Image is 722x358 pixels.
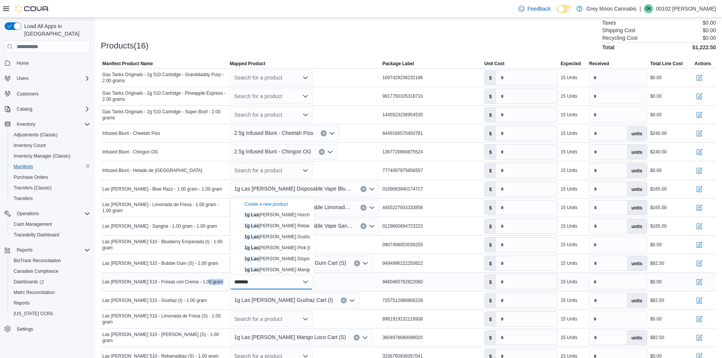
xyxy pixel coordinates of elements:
span: Reports [14,245,90,255]
span: Gas Tanks Originals - 2g 510 Cartridge - Granddaddy Purp - 2.00 grams [102,72,227,84]
span: Las [PERSON_NAME] 510 - Gushaz (I) - 1.00 gram [102,297,207,303]
button: 1g Las Frescas Mango Loco Cart (S) [231,264,314,275]
span: Dashboards [11,277,90,286]
button: Purchase Orders [8,172,93,183]
label: $ [485,238,496,252]
span: Las [PERSON_NAME] - Limonada de Fresa - 1.00 gram - 1.00 gram [102,202,227,214]
button: Create a new product [244,201,288,207]
button: Manifests [8,161,93,172]
span: 2.5g Infused Blunt - Cheetah Piss [234,128,313,138]
span: Inventory Manager (Classic) [14,153,70,159]
span: Transfers [11,194,90,203]
span: [PERSON_NAME] Disposable Vape Horchata (I) [244,256,357,261]
button: Reports [8,298,93,308]
label: $ [485,70,496,85]
span: 0169083940174717 [382,186,423,192]
span: 7257512988806228 [382,297,423,303]
button: Users [2,73,93,84]
span: Inventory Count [11,141,90,150]
label: units [627,293,647,308]
button: Open list of options [302,167,309,174]
div: 15 Units [561,167,577,174]
div: 15 Units [561,205,577,211]
span: Load All Apps in [GEOGRAPHIC_DATA] [21,22,90,38]
button: Operations [2,208,93,219]
h6: Recycling Cost [602,35,637,41]
p: $0.00 [703,35,716,41]
button: Customers [2,88,93,99]
span: 1367720668875524 [382,149,423,155]
button: Inventory Count [8,140,93,151]
button: Open list of options [329,130,335,136]
button: Open list of options [369,186,375,192]
a: Adjustments (Classic) [11,130,61,139]
span: [PERSON_NAME] Pink [PERSON_NAME] Cart (I) [244,245,360,250]
mark: 1g Las [244,234,259,239]
span: Traceabilty Dashboard [14,232,59,238]
button: Catalog [14,105,35,114]
span: Received [589,61,609,67]
button: Open list of options [302,75,309,81]
span: Package Label [382,61,414,67]
div: 15 Units [561,75,577,81]
div: $0.00 [650,75,662,81]
div: 15 Units [561,223,577,229]
span: Las [PERSON_NAME] - Blue Razz - 1.00 gram - 1.00 gram [102,186,222,192]
span: Operations [14,209,90,218]
div: $0.00 [650,167,662,174]
span: [PERSON_NAME] Gushaz Cart (I) [244,234,329,239]
button: Open list of options [302,316,309,322]
button: Clear input [354,260,360,266]
span: [PERSON_NAME] Horchata Cart (I) [244,212,331,217]
span: [PERSON_NAME] Mango Loco Cart (S) [244,267,340,272]
span: Adjustments (Classic) [11,130,90,139]
div: $0.00 [650,316,662,322]
button: Clear input [321,130,327,136]
span: 2.5g Infused Blunt - Chingon OG [234,147,311,156]
span: [PERSON_NAME] Rebanaditas Cart (S) [244,223,340,228]
span: 1g Las [PERSON_NAME] Disposable Vape Blue Razz (H) [234,184,353,193]
button: Clear input [341,297,347,303]
span: 0K [646,4,652,13]
span: 9917750105318710 [382,93,423,99]
input: Dark Mode [557,5,573,13]
label: $ [485,108,496,122]
span: Settings [14,324,90,334]
label: units [627,219,647,233]
span: 1g Las [PERSON_NAME] Gushaz Cart (I) [234,295,333,305]
button: [US_STATE] CCRS [8,308,93,319]
div: $165.00 [650,186,667,192]
button: Settings [2,324,93,335]
span: Manifests [14,164,33,170]
span: Actions [695,61,711,67]
span: Total Line Cost [650,61,683,67]
div: 15 Units [561,112,577,118]
div: 15 Units [561,297,577,303]
span: Users [14,74,90,83]
label: $ [485,293,496,308]
a: BioTrack Reconciliation [11,256,64,265]
button: Open list of options [362,335,368,341]
mark: 1g Las [244,223,259,228]
button: Open list of options [302,93,309,99]
label: units [627,163,647,178]
label: $ [485,200,496,215]
span: 8981919132118938 [382,316,423,322]
button: Create a new product [231,199,314,209]
span: Las [PERSON_NAME] 510 - Fresas con Crema - 1.00 gram [102,279,223,285]
h6: Shipping Cost [602,27,635,33]
nav: Complex example [5,54,90,354]
span: 0129600694723222 [382,223,423,229]
a: Canadian Compliance [11,267,61,276]
button: Close list of options [302,279,309,285]
button: Open list of options [369,223,375,229]
p: Grey Moon Cannabis [586,4,636,13]
span: BioTrack Reconciliation [14,258,61,264]
mark: 1g Las [244,245,259,250]
div: 15 Units [561,149,577,155]
img: Cova [15,5,49,13]
span: Metrc Reconciliation [11,288,90,297]
span: 1445523236954535 [382,112,423,118]
p: 00102 [PERSON_NAME] [656,4,716,13]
